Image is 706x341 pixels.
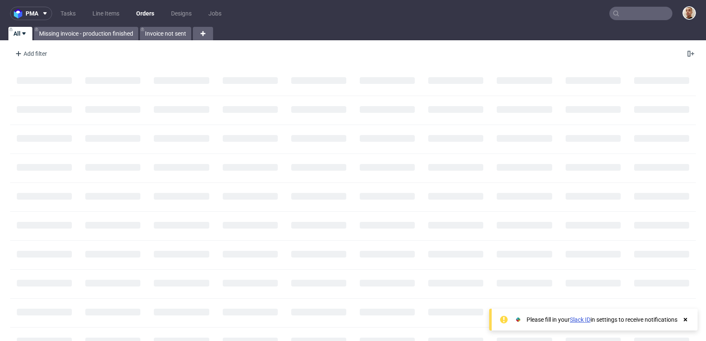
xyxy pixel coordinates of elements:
[203,7,227,20] a: Jobs
[8,27,32,40] a: All
[514,315,522,324] img: Slack
[166,7,197,20] a: Designs
[34,27,138,40] a: Missing invoice - production finished
[570,316,590,323] a: Slack ID
[26,10,38,16] span: pma
[527,315,677,324] div: Please fill in your in settings to receive notifications
[140,27,191,40] a: Invoice not sent
[12,47,49,60] div: Add filter
[131,7,159,20] a: Orders
[55,7,81,20] a: Tasks
[10,7,52,20] button: pma
[14,9,26,18] img: logo
[683,7,695,19] img: Bartłomiej Leśniczuk
[87,7,124,20] a: Line Items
